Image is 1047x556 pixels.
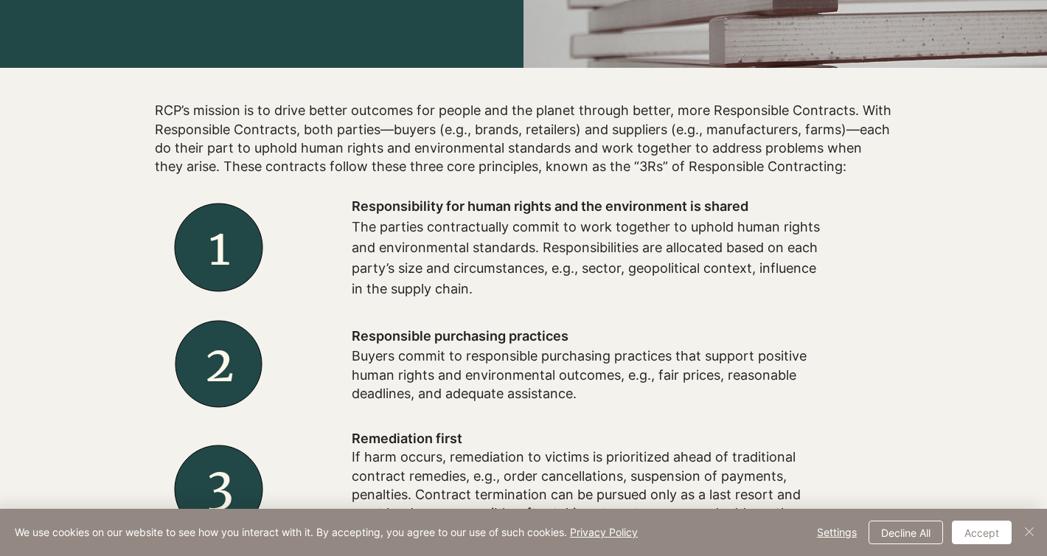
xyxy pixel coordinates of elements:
[1020,521,1038,544] button: Close
[352,347,824,403] p: Buyers commit to responsible purchasing practices that support positive human rights and environm...
[169,452,272,520] h2: 3
[155,101,892,176] h2: RCP’s mission is to drive better outcomes for people and the planet through better, more Responsi...
[352,431,462,446] span: Remediation first
[869,521,943,544] button: Decline All
[352,217,824,299] p: The parties contractually commit to work together to uphold human rights and environmental standa...
[570,526,638,538] a: Privacy Policy
[352,328,568,344] span: Responsible purchasing practices
[952,521,1012,544] button: Accept
[15,526,638,539] span: We use cookies on our website to see how you interact with it. By accepting, you agree to our use...
[1020,523,1038,541] img: Close
[817,521,857,543] span: Settings
[352,198,748,214] span: Responsibility for human rights and the environment is shared
[146,330,293,398] h2: 2
[146,214,293,282] h2: 1
[352,448,824,541] p: If harm occurs, remediation to victims is prioritized ahead of traditional contract remedies, e.g...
